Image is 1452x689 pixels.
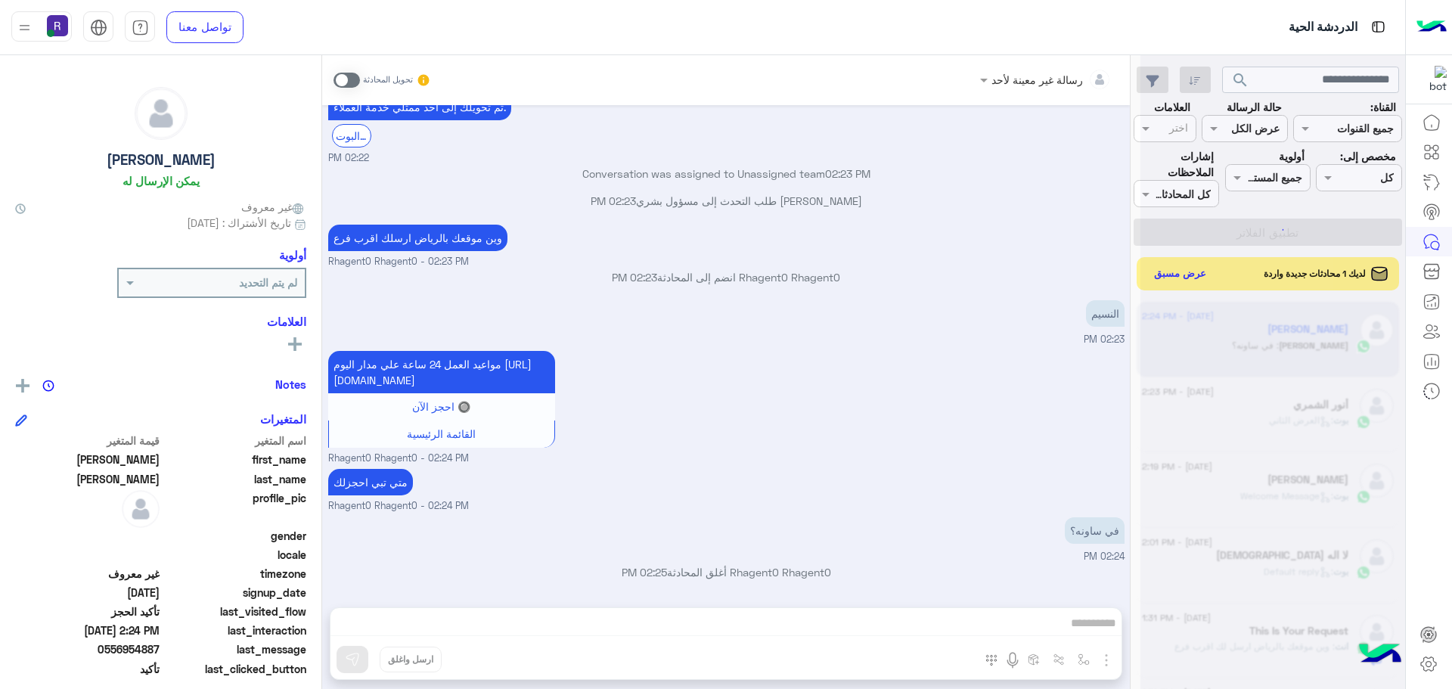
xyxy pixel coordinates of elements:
img: hulul-logo.png [1354,628,1407,681]
img: Logo [1416,11,1447,43]
span: Rhagent0 Rhagent0 - 02:24 PM [328,452,469,466]
span: 02:23 PM [825,167,870,180]
span: 02:23 PM [612,271,657,284]
div: اختر [1169,119,1190,139]
p: الدردشة الحية [1289,17,1357,38]
span: signup_date [163,585,307,601]
h6: أولوية [279,248,306,262]
img: 322853014244696 [1419,66,1447,93]
h6: يمكن الإرسال له [123,174,200,188]
span: 🔘 احجز الآن [412,400,470,413]
span: غير معروف [241,199,306,215]
span: 02:23 PM [591,194,636,207]
span: 02:22 PM [328,151,369,166]
span: null [15,528,160,544]
button: ارسل واغلق [380,647,442,672]
p: 5/9/2025, 2:24 PM [328,351,555,393]
span: profile_pic [163,490,307,525]
span: 2025-09-05T11:17:05.013Z [15,585,160,601]
span: تأكيد الحجز [15,604,160,619]
span: null [15,547,160,563]
p: [PERSON_NAME] طلب التحدث إلى مسؤول بشري [328,193,1125,209]
span: 2025-09-05T11:24:43.3523547Z [15,622,160,638]
img: userImage [47,15,68,36]
span: تاريخ الأشتراك : [DATE] [187,215,291,231]
span: 02:24 PM [1084,551,1125,562]
img: notes [42,380,54,392]
a: تواصل معنا [166,11,244,43]
span: Rhagent0 Rhagent0 - 02:24 PM [328,499,469,514]
p: Conversation was assigned to Unassigned team [328,166,1125,182]
span: Mohammed [15,452,160,467]
p: Rhagent0 Rhagent0 أغلق المحادثة [328,564,1125,580]
button: تطبيق الفلاتر [1134,219,1402,246]
span: القائمة الرئيسية [407,427,476,440]
span: قيمة المتغير [15,433,160,448]
p: 5/9/2025, 2:23 PM [328,225,507,251]
span: 0556954887 [15,641,160,657]
h6: العلامات [15,315,306,328]
h6: Notes [275,377,306,391]
span: last_message [163,641,307,657]
span: last_clicked_button [163,661,307,677]
span: مواعيد العمل 24 ساعة علي مدار اليوم [URL][DOMAIN_NAME] [334,358,532,386]
img: defaultAdmin.png [122,490,160,528]
span: last_visited_flow [163,604,307,619]
img: defaultAdmin.png [135,88,187,139]
label: إشارات الملاحظات [1134,148,1214,181]
span: 02:25 PM [622,566,667,579]
p: 5/9/2025, 2:24 PM [1065,517,1125,544]
div: loading... [1259,216,1286,243]
span: غير معروف [15,566,160,582]
span: locale [163,547,307,563]
span: first_name [163,452,307,467]
span: timezone [163,566,307,582]
span: gender [163,528,307,544]
h6: المتغيرات [260,412,306,426]
span: last_name [163,471,307,487]
img: add [16,379,29,393]
img: profile [15,18,34,37]
span: Rhagent0 Rhagent0 - 02:23 PM [328,255,469,269]
p: 5/9/2025, 2:23 PM [1086,300,1125,327]
span: اسم المتغير [163,433,307,448]
span: 02:23 PM [1084,334,1125,345]
span: last_interaction [163,622,307,638]
img: tab [132,19,149,36]
img: tab [1369,17,1388,36]
a: tab [125,11,155,43]
span: Hassan [15,471,160,487]
p: Rhagent0 Rhagent0 انضم إلى المحادثة [328,269,1125,285]
span: تأكيد [15,661,160,677]
p: 5/9/2025, 2:22 PM [328,94,511,120]
img: tab [90,19,107,36]
div: الرجوع الى البوت [332,124,371,147]
p: 5/9/2025, 2:24 PM [328,469,413,495]
small: تحويل المحادثة [363,74,413,86]
h5: [PERSON_NAME] [107,151,216,169]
